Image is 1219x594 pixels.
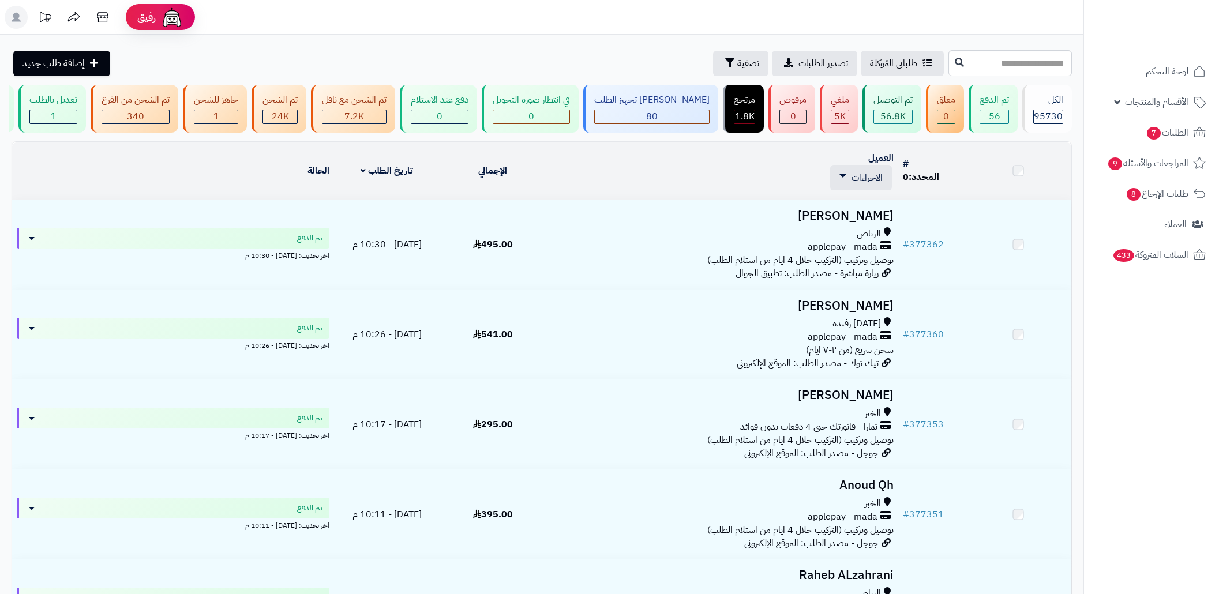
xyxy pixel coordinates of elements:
span: الاجراءات [852,171,883,185]
span: [DATE] - 10:26 م [352,328,422,341]
span: 56.8K [880,110,906,123]
span: 80 [646,110,658,123]
span: 495.00 [473,238,513,251]
span: 8 [1127,188,1141,201]
a: في انتظار صورة التحويل 0 [479,85,581,133]
div: 1 [30,110,77,123]
span: 7 [1147,127,1161,140]
span: تم الدفع [297,412,322,424]
div: اخر تحديث: [DATE] - 10:26 م [17,339,329,351]
div: في انتظار صورة التحويل [493,93,570,107]
span: 1.8K [735,110,755,123]
div: اخر تحديث: [DATE] - 10:17 م [17,428,329,441]
span: الخبر [865,497,881,510]
a: ملغي 5K [817,85,860,133]
a: تاريخ الطلب [361,164,413,178]
span: 340 [127,110,144,123]
span: 0 [790,110,796,123]
img: ai-face.png [160,6,183,29]
span: 0 [903,170,909,184]
a: #377353 [903,418,944,431]
div: اخر تحديث: [DATE] - 10:30 م [17,249,329,261]
span: [DATE] - 10:11 م [352,507,422,521]
a: الإجمالي [478,164,507,178]
a: الحالة [307,164,329,178]
div: 56842 [874,110,912,123]
div: مرتجع [734,93,755,107]
span: توصيل وتركيب (التركيب خلال 4 ايام من استلام الطلب) [707,433,894,447]
a: إضافة طلب جديد [13,51,110,76]
span: 541.00 [473,328,513,341]
span: السلات المتروكة [1112,247,1188,263]
a: مرتجع 1.8K [721,85,766,133]
span: رفيق [137,10,156,24]
div: تم الشحن [262,93,298,107]
span: الطلبات [1146,125,1188,141]
span: الأقسام والمنتجات [1125,94,1188,110]
h3: [PERSON_NAME] [550,209,894,223]
a: العميل [868,151,894,165]
a: السلات المتروكة433 [1091,241,1212,269]
a: طلبات الإرجاع8 [1091,180,1212,208]
span: [DATE] - 10:30 م [352,238,422,251]
div: 0 [411,110,468,123]
a: لوحة التحكم [1091,58,1212,85]
div: 1 [194,110,238,123]
span: # [903,507,909,521]
span: 0 [437,110,442,123]
span: 56 [989,110,1000,123]
span: 395.00 [473,507,513,521]
div: 340 [102,110,169,123]
div: المحدد: [903,171,961,184]
span: applepay - mada [808,510,877,524]
div: دفع عند الاستلام [411,93,468,107]
h3: Raheb ALzahrani [550,569,894,582]
span: 433 [1113,249,1134,262]
span: زيارة مباشرة - مصدر الطلب: تطبيق الجوال [736,266,879,280]
div: اخر تحديث: [DATE] - 10:11 م [17,518,329,531]
a: # [903,157,909,171]
button: تصفية [713,51,768,76]
div: 1823 [734,110,755,123]
a: تم الشحن مع ناقل 7.2K [309,85,397,133]
h3: [PERSON_NAME] [550,389,894,402]
div: 80 [595,110,709,123]
a: #377360 [903,328,944,341]
span: 295.00 [473,418,513,431]
a: جاهز للشحن 1 [181,85,249,133]
a: تم الشحن 24K [249,85,309,133]
a: مرفوض 0 [766,85,817,133]
div: الكل [1033,93,1063,107]
h3: Anoud Qh [550,479,894,492]
div: تعديل بالطلب [29,93,77,107]
a: تعديل بالطلب 1 [16,85,88,133]
div: 0 [937,110,955,123]
span: الخبر [865,407,881,420]
a: المراجعات والأسئلة9 [1091,149,1212,177]
div: جاهز للشحن [194,93,238,107]
span: شحن سريع (من ٢-٧ ايام) [806,343,894,357]
span: # [903,418,909,431]
a: الطلبات7 [1091,119,1212,146]
div: ملغي [831,93,849,107]
span: تيك توك - مصدر الطلب: الموقع الإلكتروني [737,356,879,370]
span: توصيل وتركيب (التركيب خلال 4 ايام من استلام الطلب) [707,523,894,537]
span: applepay - mada [808,240,877,254]
div: 56 [980,110,1008,123]
a: #377351 [903,507,944,521]
span: 7.2K [344,110,364,123]
span: # [903,238,909,251]
span: 5K [834,110,846,123]
span: لوحة التحكم [1146,63,1188,80]
span: 24K [272,110,289,123]
div: تم الشحن من الفرع [102,93,170,107]
div: 23976 [263,110,297,123]
a: تم الشحن من الفرع 340 [88,85,181,133]
div: تم الشحن مع ناقل [322,93,387,107]
a: الاجراءات [839,171,883,185]
a: معلق 0 [924,85,966,133]
span: طلباتي المُوكلة [870,57,917,70]
span: توصيل وتركيب (التركيب خلال 4 ايام من استلام الطلب) [707,253,894,267]
span: # [903,328,909,341]
div: 7222 [322,110,386,123]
